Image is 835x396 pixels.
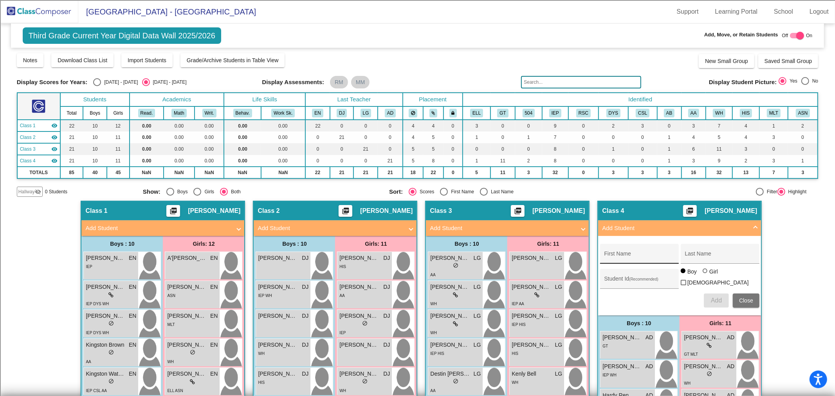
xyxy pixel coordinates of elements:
[497,109,508,117] button: GT
[3,273,72,281] input: Search sources
[3,175,832,182] div: ???
[809,77,818,85] div: No
[130,131,164,143] td: 0.00
[430,224,575,233] mat-panel-title: Add Student
[758,54,818,68] button: Saved Small Group
[228,188,241,195] div: Both
[254,220,417,236] mat-expansion-panel-header: Add Student
[444,120,463,131] td: 0
[143,188,383,196] mat-radio-group: Select an option
[779,77,818,87] mat-radio-group: Select an option
[463,155,491,167] td: 1
[60,106,83,120] th: Total
[305,120,330,131] td: 22
[3,103,832,110] div: Add Outline Template
[107,167,130,178] td: 45
[426,220,589,236] mat-expansion-panel-header: Add Student
[3,25,832,32] div: Sort New > Old
[759,131,788,143] td: 3
[224,167,261,178] td: NaN
[403,131,424,143] td: 4
[788,131,818,143] td: 0
[3,75,832,82] div: Delete
[491,143,515,155] td: 0
[463,131,491,143] td: 1
[568,143,599,155] td: 0
[353,167,378,178] td: 21
[403,120,424,131] td: 4
[195,167,224,178] td: NaN
[732,131,759,143] td: 4
[18,188,35,195] span: Hallway
[130,93,224,106] th: Academics
[330,143,353,155] td: 0
[3,68,832,75] div: Move To ...
[3,89,832,96] div: Download
[606,109,620,117] button: DYS
[3,10,72,18] input: Search outlines
[20,157,36,164] span: Class 4
[174,188,188,195] div: Boys
[17,120,60,131] td: Eliza Novosad - No Class Name
[699,54,754,68] button: New Small Group
[599,143,628,155] td: 1
[732,155,759,167] td: 2
[403,93,463,106] th: Placement
[3,110,832,117] div: Search for Source
[423,131,443,143] td: 5
[682,131,706,143] td: 4
[568,120,599,131] td: 0
[598,220,761,236] mat-expansion-panel-header: Add Student
[636,109,649,117] button: CSL
[20,122,36,129] span: Class 1
[403,167,424,178] td: 18
[341,207,350,218] mat-icon: picture_as_pdf
[657,131,682,143] td: 1
[330,167,353,178] td: 21
[3,124,832,131] div: Magazine
[3,32,832,40] div: Move To ...
[166,205,180,217] button: Print Students Details
[444,106,463,120] th: Keep with teacher
[60,167,83,178] td: 85
[51,122,58,129] mat-icon: visibility
[23,57,38,63] span: Notes
[353,106,378,120] th: Laura Garcia
[767,109,781,117] button: MLT
[85,224,231,233] mat-panel-title: Add Student
[628,131,657,143] td: 0
[568,131,599,143] td: 0
[3,259,832,266] div: JOURNAL
[261,120,305,131] td: 0.00
[128,57,166,63] span: Import Students
[628,143,657,155] td: 0
[3,245,832,252] div: BOOK
[51,146,58,152] mat-icon: visibility
[3,167,832,175] div: CANCEL
[788,106,818,120] th: Asian
[339,205,352,217] button: Print Students Details
[378,120,402,131] td: 0
[107,155,130,167] td: 11
[337,109,347,117] button: DJ
[604,279,674,285] input: Student Id
[3,266,832,273] div: MORE
[58,57,107,63] span: Download Class List
[81,220,244,236] mat-expansion-panel-header: Add Student
[195,120,224,131] td: 0.00
[732,120,759,131] td: 4
[305,167,330,178] td: 22
[233,109,252,117] button: Behav.
[515,120,542,131] td: 0
[258,224,403,233] mat-panel-title: Add Student
[568,106,599,120] th: Resource
[3,61,832,68] div: Rename
[568,167,599,178] td: 0
[491,167,515,178] td: 11
[759,120,788,131] td: 1
[3,131,832,138] div: Newspaper
[101,79,138,86] div: [DATE] - [DATE]
[759,167,788,178] td: 7
[17,155,60,167] td: Alexa Drillette - No Class Name
[330,120,353,131] td: 0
